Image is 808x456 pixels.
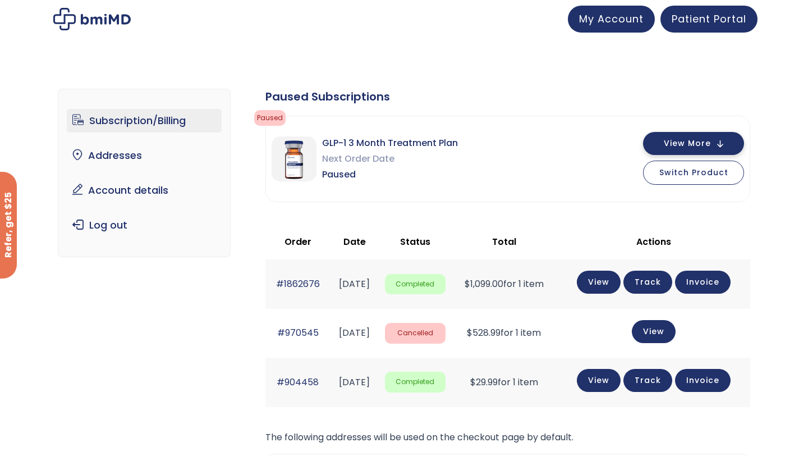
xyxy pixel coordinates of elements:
span: Actions [636,235,671,248]
p: The following addresses will be used on the checkout page by default. [265,430,750,445]
nav: Account pages [58,89,231,257]
td: for 1 item [451,259,557,308]
span: 29.99 [470,376,498,389]
button: Switch Product [643,161,744,185]
a: View [632,320,676,343]
img: My account [53,8,131,30]
span: Cancelled [385,323,446,344]
span: Patient Portal [672,12,746,26]
a: My Account [568,6,655,33]
a: Track [623,271,672,294]
a: #970545 [277,326,319,339]
a: #1862676 [276,277,320,290]
a: #904458 [277,376,319,389]
a: Invoice [675,369,731,392]
span: Date [343,235,366,248]
div: Paused Subscriptions [265,89,750,104]
span: View More [664,140,711,147]
a: Invoice [675,271,731,294]
a: Account details [67,179,222,202]
button: View More [643,132,744,155]
span: Status [400,235,430,248]
span: Paused [254,110,286,126]
time: [DATE] [339,277,370,290]
a: Log out [67,213,222,237]
a: Addresses [67,144,222,167]
a: Subscription/Billing [67,109,222,133]
td: for 1 item [451,309,557,358]
span: $ [467,326,472,339]
a: Patient Portal [660,6,757,33]
a: Track [623,369,672,392]
span: Switch Product [659,167,728,178]
span: Completed [385,274,446,295]
time: [DATE] [339,326,370,339]
a: View [577,369,621,392]
span: Completed [385,372,446,393]
time: [DATE] [339,376,370,389]
span: $ [470,376,476,389]
span: Total [492,235,516,248]
span: 528.99 [467,326,501,339]
img: GLP-1 3 Month Treatment Plan [272,136,316,181]
span: 1,099.00 [465,277,503,290]
td: for 1 item [451,358,557,407]
span: $ [465,277,470,290]
a: View [577,271,621,294]
span: My Account [579,12,644,26]
span: Order [284,235,311,248]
